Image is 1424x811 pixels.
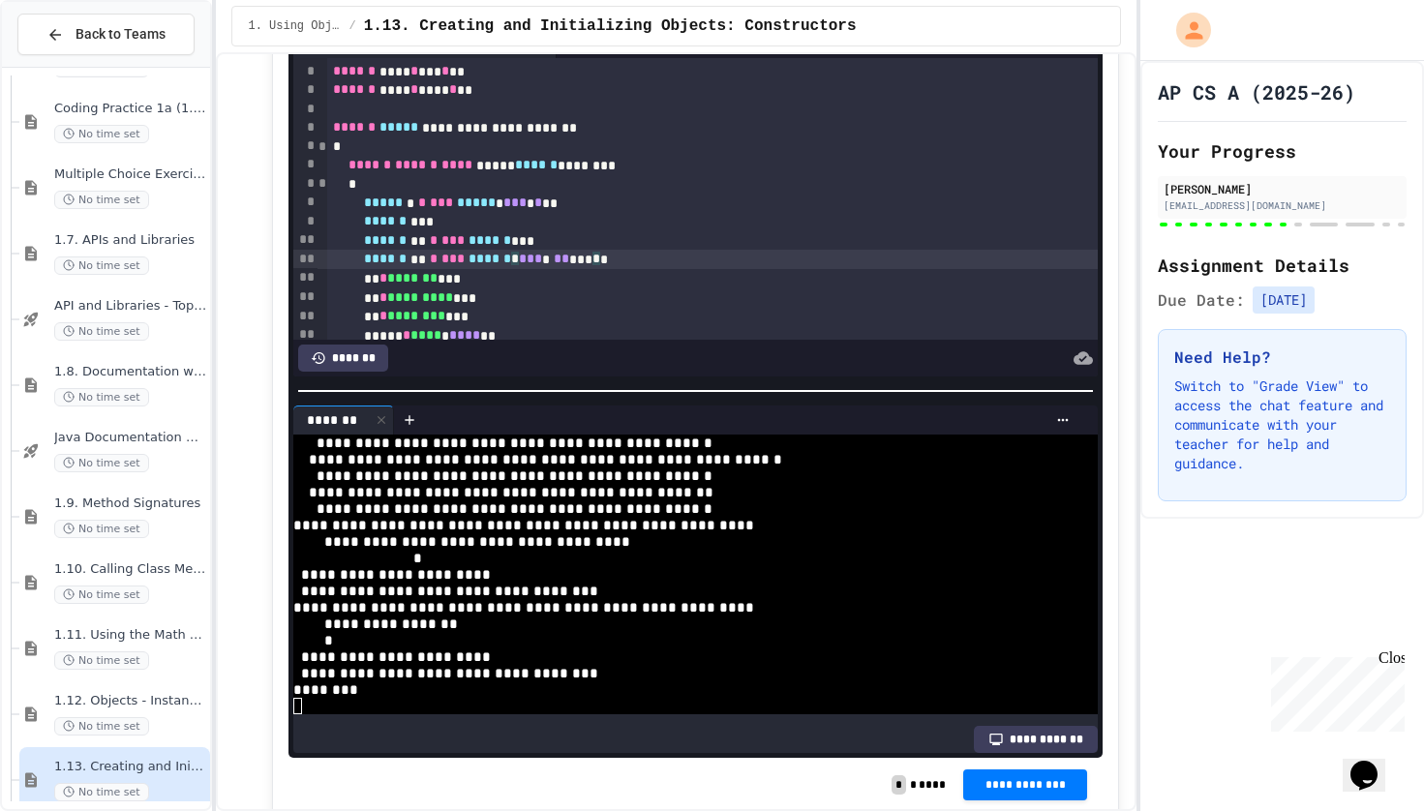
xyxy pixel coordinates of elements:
[54,651,149,670] span: No time set
[54,322,149,341] span: No time set
[1164,198,1401,213] div: [EMAIL_ADDRESS][DOMAIN_NAME]
[54,693,206,709] span: 1.12. Objects - Instances of Classes
[1174,376,1390,473] p: Switch to "Grade View" to access the chat feature and communicate with your teacher for help and ...
[1263,649,1405,732] iframe: chat widget
[54,125,149,143] span: No time set
[54,717,149,736] span: No time set
[1174,345,1390,369] h3: Need Help?
[54,388,149,406] span: No time set
[54,256,149,275] span: No time set
[54,101,206,117] span: Coding Practice 1a (1.1-1.6)
[1158,288,1245,312] span: Due Date:
[54,232,206,249] span: 1.7. APIs and Libraries
[1253,286,1315,314] span: [DATE]
[76,24,166,45] span: Back to Teams
[1156,8,1216,52] div: My Account
[17,14,195,55] button: Back to Teams
[54,520,149,538] span: No time set
[54,298,206,315] span: API and Libraries - Topic 1.7
[8,8,134,123] div: Chat with us now!Close
[248,18,341,34] span: 1. Using Objects and Methods
[1343,734,1405,792] iframe: chat widget
[54,430,206,446] span: Java Documentation with Comments - Topic 1.8
[348,18,355,34] span: /
[54,586,149,604] span: No time set
[54,191,149,209] span: No time set
[54,759,206,775] span: 1.13. Creating and Initializing Objects: Constructors
[1164,180,1401,197] div: [PERSON_NAME]
[54,454,149,472] span: No time set
[54,783,149,801] span: No time set
[54,627,206,644] span: 1.11. Using the Math Class
[364,15,857,38] span: 1.13. Creating and Initializing Objects: Constructors
[1158,78,1355,105] h1: AP CS A (2025-26)
[1158,137,1407,165] h2: Your Progress
[54,496,206,512] span: 1.9. Method Signatures
[54,166,206,183] span: Multiple Choice Exercises for Unit 1a (1.1-1.6)
[1158,252,1407,279] h2: Assignment Details
[54,561,206,578] span: 1.10. Calling Class Methods
[54,364,206,380] span: 1.8. Documentation with Comments and Preconditions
